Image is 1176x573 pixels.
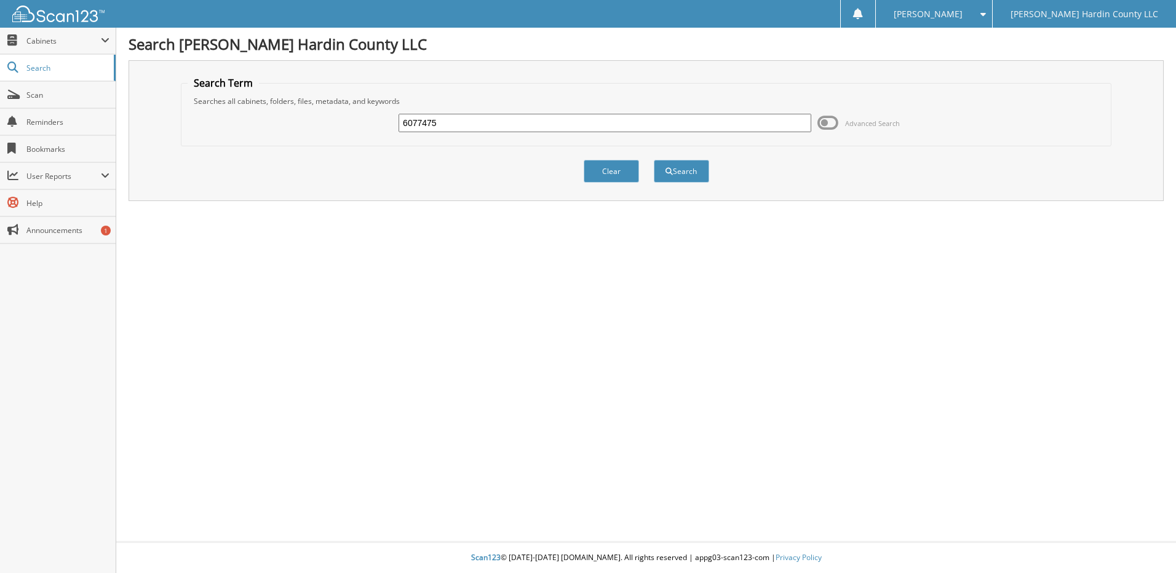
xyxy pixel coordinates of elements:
span: Scan [26,90,109,100]
h1: Search [PERSON_NAME] Hardin County LLC [129,34,1164,54]
span: Announcements [26,225,109,235]
span: Search [26,63,108,73]
button: Search [654,160,709,183]
img: scan123-logo-white.svg [12,6,105,22]
div: 1 [101,226,111,235]
span: User Reports [26,171,101,181]
span: [PERSON_NAME] [894,10,963,18]
div: © [DATE]-[DATE] [DOMAIN_NAME]. All rights reserved | appg03-scan123-com | [116,543,1176,573]
legend: Search Term [188,76,259,90]
span: [PERSON_NAME] Hardin County LLC [1011,10,1158,18]
button: Clear [584,160,639,183]
span: Cabinets [26,36,101,46]
span: Help [26,198,109,208]
span: Reminders [26,117,109,127]
div: Searches all cabinets, folders, files, metadata, and keywords [188,96,1105,106]
a: Privacy Policy [776,552,822,563]
span: Scan123 [471,552,501,563]
span: Advanced Search [845,119,900,128]
span: Bookmarks [26,144,109,154]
